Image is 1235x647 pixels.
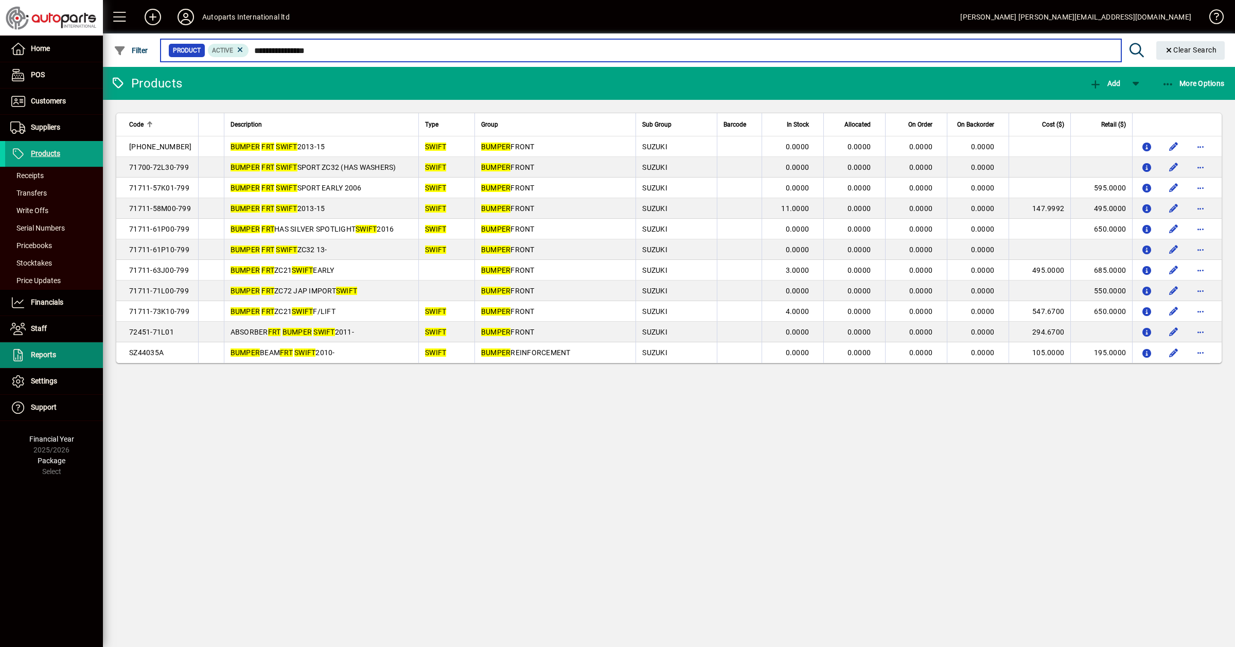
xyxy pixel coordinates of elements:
[848,143,871,151] span: 0.0000
[642,287,667,295] span: SUZUKI
[971,348,995,357] span: 0.0000
[786,348,809,357] span: 0.0000
[1159,74,1227,93] button: More Options
[111,75,182,92] div: Products
[642,204,667,213] span: SUZUKI
[5,272,103,289] a: Price Updates
[292,307,313,316] em: SWIFT
[261,287,274,295] em: FRT
[786,328,809,336] span: 0.0000
[10,259,52,267] span: Stocktakes
[642,266,667,274] span: SUZUKI
[1070,260,1132,281] td: 685.0000
[5,342,103,368] a: Reports
[31,377,57,385] span: Settings
[231,225,260,233] em: BUMPER
[481,307,535,316] span: FRONT
[481,348,511,357] em: BUMPER
[231,307,336,316] span: ZC21 F/LIFT
[129,287,189,295] span: 71711-71L00-799
[231,307,260,316] em: BUMPER
[261,204,274,213] em: FRT
[481,246,511,254] em: BUMPER
[1166,303,1182,320] button: Edit
[1070,178,1132,198] td: 595.0000
[5,395,103,421] a: Support
[425,246,446,254] em: SWIFT
[294,348,315,357] em: SWIFT
[231,163,260,171] em: BUMPER
[261,143,274,151] em: FRT
[31,149,60,158] span: Products
[642,119,711,130] div: Sub Group
[1009,301,1070,322] td: 547.6700
[5,237,103,254] a: Pricebooks
[848,307,871,316] span: 0.0000
[169,8,202,26] button: Profile
[212,47,233,54] span: Active
[971,163,995,171] span: 0.0000
[231,266,260,274] em: BUMPER
[292,266,313,274] em: SWIFT
[231,225,394,233] span: HAS SILVER SPOTLIGHT 2016
[5,167,103,184] a: Receipts
[1042,119,1064,130] span: Cost ($)
[1192,159,1209,176] button: More options
[1166,262,1182,278] button: Edit
[313,328,334,336] em: SWIFT
[481,287,511,295] em: BUMPER
[5,62,103,88] a: POS
[909,163,933,171] span: 0.0000
[10,241,52,250] span: Pricebooks
[231,119,262,130] span: Description
[129,348,164,357] span: SZ44035A
[129,163,189,171] span: 71700-72L30-799
[231,348,335,357] span: BEAM 2010-
[954,119,1003,130] div: On Backorder
[129,119,144,130] span: Code
[336,287,357,295] em: SWIFT
[481,163,511,171] em: BUMPER
[1070,281,1132,301] td: 550.0000
[425,225,446,233] em: SWIFT
[908,119,932,130] span: On Order
[425,119,468,130] div: Type
[283,328,312,336] em: BUMPER
[5,316,103,342] a: Staff
[909,246,933,254] span: 0.0000
[786,184,809,192] span: 0.0000
[261,163,274,171] em: FRT
[909,307,933,316] span: 0.0000
[231,246,327,254] span: ZC32 13-
[231,287,260,295] em: BUMPER
[642,225,667,233] span: SUZUKI
[1166,324,1182,340] button: Edit
[268,328,281,336] em: FRT
[173,45,201,56] span: Product
[31,324,47,333] span: Staff
[38,457,65,465] span: Package
[724,119,755,130] div: Barcode
[971,287,995,295] span: 0.0000
[231,266,334,274] span: ZC21 EARLY
[231,184,362,192] span: SPORT EARLY 2006
[481,184,535,192] span: FRONT
[5,254,103,272] a: Stocktakes
[481,307,511,316] em: BUMPER
[5,202,103,219] a: Write Offs
[1166,221,1182,237] button: Edit
[425,204,446,213] em: SWIFT
[724,119,746,130] span: Barcode
[481,287,535,295] span: FRONT
[1089,79,1120,88] span: Add
[1166,159,1182,176] button: Edit
[957,119,994,130] span: On Backorder
[231,184,260,192] em: BUMPER
[1070,342,1132,363] td: 195.0000
[1192,180,1209,196] button: More options
[1166,241,1182,258] button: Edit
[1165,46,1217,54] span: Clear Search
[425,307,446,316] em: SWIFT
[425,143,446,151] em: SWIFT
[848,266,871,274] span: 0.0000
